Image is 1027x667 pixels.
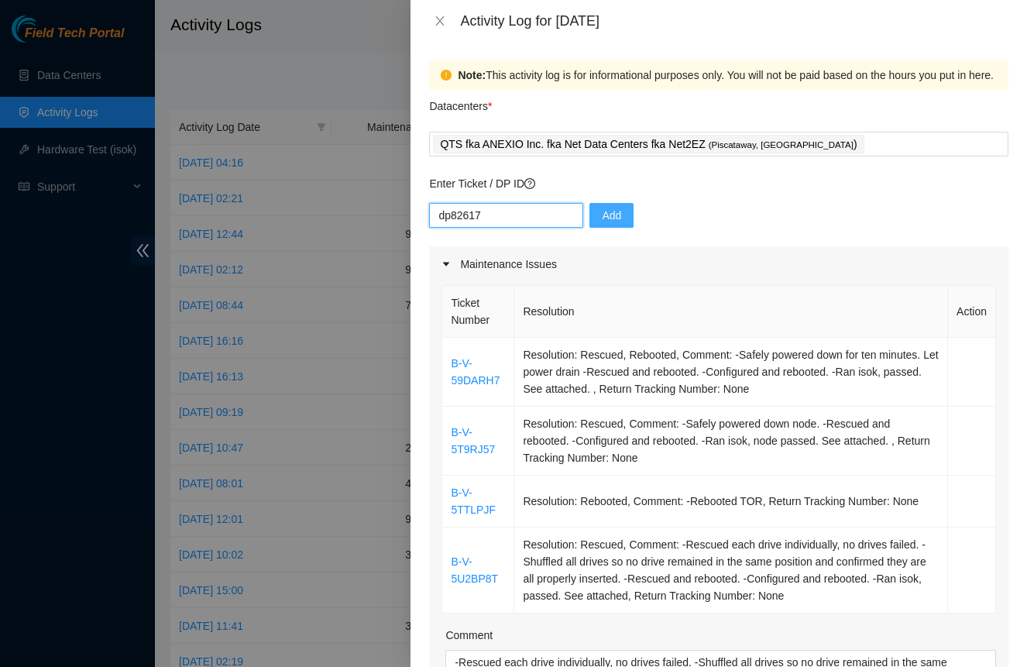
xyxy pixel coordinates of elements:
span: caret-right [441,260,451,269]
a: B-V-5T9RJ57 [451,426,495,456]
td: Resolution: Rebooted, Comment: -Rebooted TOR, Return Tracking Number: None [514,476,948,528]
p: Enter Ticket / DP ID [429,175,1008,192]
a: B-V-5TTLPJF [451,486,496,516]
strong: Note: [458,67,486,84]
td: Resolution: Rescued, Rebooted, Comment: -Safely powered down for ten minutes. Let power drain -Re... [514,338,948,407]
a: B-V-59DARH7 [451,357,500,387]
span: exclamation-circle [441,70,452,81]
label: Comment [445,627,493,644]
button: Close [429,14,451,29]
span: close [434,15,446,27]
p: QTS fka ANEXIO Inc. fka Net Data Centers fka Net2EZ ) [440,136,857,153]
th: Action [948,286,996,338]
a: B-V-5U2BP8T [451,555,498,585]
th: Resolution [514,286,948,338]
td: Resolution: Rescued, Comment: -Rescued each drive individually, no drives failed. -Shuffled all d... [514,528,948,614]
p: Datacenters [429,90,492,115]
div: Maintenance Issues [429,246,1008,282]
span: Add [602,207,621,224]
span: question-circle [524,178,535,189]
span: ( Piscataway, [GEOGRAPHIC_DATA] [709,140,854,150]
td: Resolution: Rescued, Comment: -Safely powered down node. -Rescued and rebooted. -Configured and r... [514,407,948,476]
button: Add [589,203,634,228]
div: Activity Log for [DATE] [460,12,1008,29]
th: Ticket Number [442,286,514,338]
